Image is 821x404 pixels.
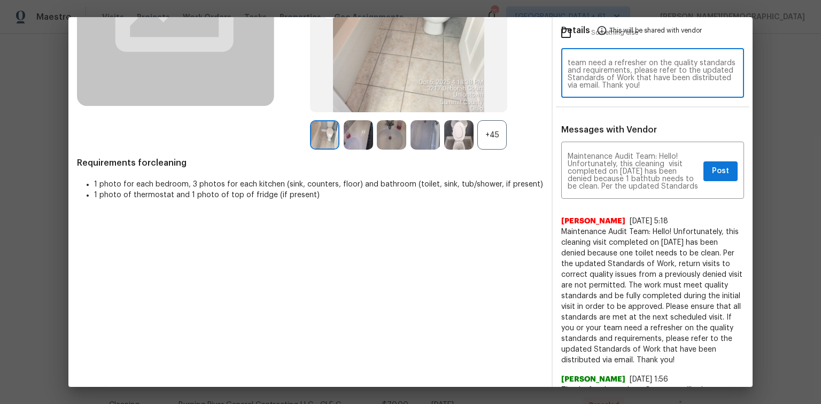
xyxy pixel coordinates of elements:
[477,120,507,150] div: +45
[94,190,543,200] li: 1 photo of thermostat and 1 photo of top of fridge (if present)
[630,376,668,383] span: [DATE] 1:56
[561,216,625,227] span: [PERSON_NAME]
[568,59,738,89] textarea: Maintenance Audit Team: Hello! Unfortunately, this cleaning visit completed on [DATE] has been de...
[703,161,738,181] button: Post
[94,179,543,190] li: 1 photo for each bedroom, 3 photos for each kitchen (sink, counters, floor) and bathroom (toilet,...
[568,153,699,190] textarea: Maintenance Audit Team: Hello! Unfortunately, this cleaning visit completed on [DATE] has been de...
[77,158,543,168] span: Requirements for cleaning
[561,126,657,134] span: Messages with Vendor
[630,217,668,225] span: [DATE] 5:18
[561,374,625,385] span: [PERSON_NAME]
[609,17,702,43] span: This will be shared with vendor
[561,227,744,366] span: Maintenance Audit Team: Hello! Unfortunately, this cleaning visit completed on [DATE] has been de...
[712,165,729,178] span: Post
